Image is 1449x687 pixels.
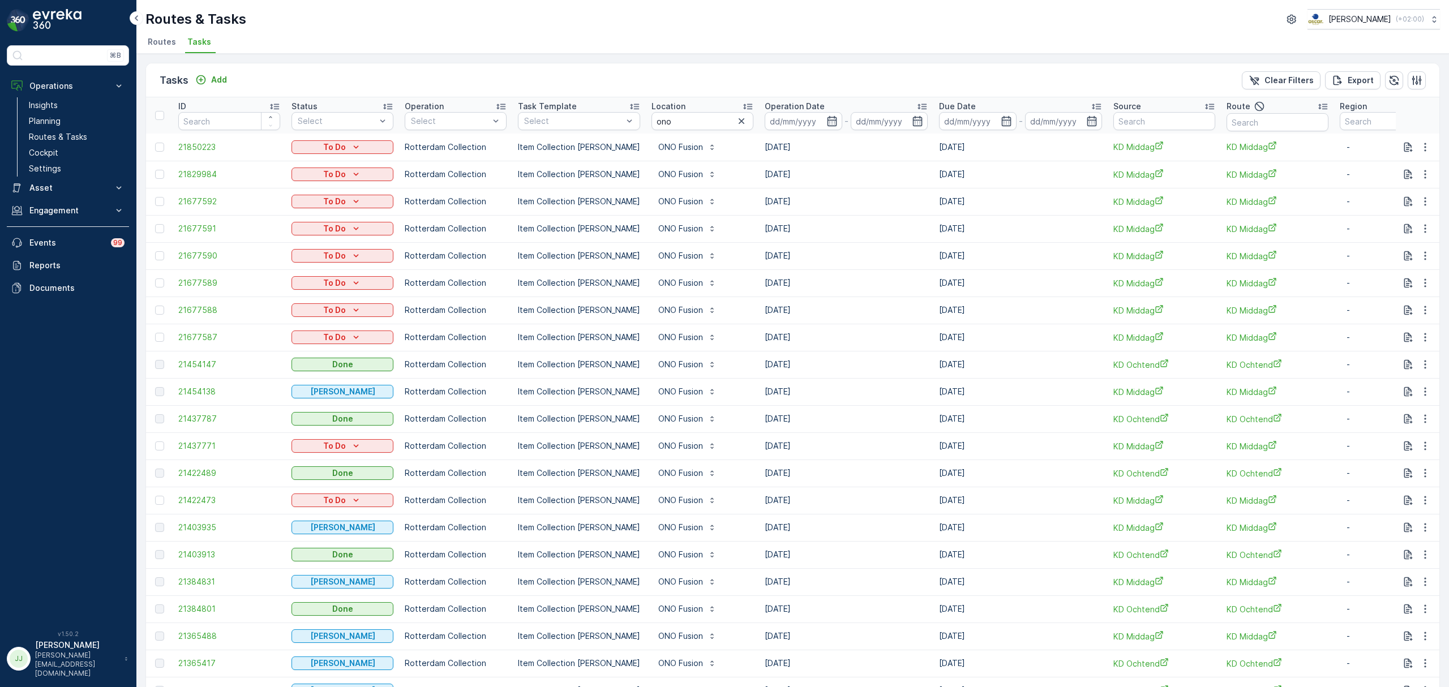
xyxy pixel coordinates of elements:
span: KD Middag [1227,196,1328,208]
a: KD Middag [1227,141,1328,153]
a: 21850223 [178,141,280,153]
span: 21422489 [178,467,280,479]
td: [DATE] [933,460,1108,487]
span: KD Ochtend [1113,413,1215,425]
input: Search [1340,112,1442,130]
p: ONO Fusion [658,467,703,479]
a: 21677590 [178,250,280,261]
span: KD Middag [1113,440,1215,452]
td: [DATE] [759,297,933,324]
td: [DATE] [933,351,1108,378]
td: [DATE] [759,568,933,595]
a: 21403935 [178,522,280,533]
a: Cockpit [24,145,129,161]
a: 21677587 [178,332,280,343]
a: KD Ochtend [1113,359,1215,371]
a: 21454138 [178,386,280,397]
button: ONO Fusion [651,573,723,591]
td: [DATE] [759,622,933,650]
a: 21422473 [178,495,280,506]
td: [DATE] [933,595,1108,622]
a: KD Middag [1227,277,1328,289]
td: [DATE] [759,242,933,269]
td: [DATE] [933,514,1108,541]
a: Events99 [7,231,129,254]
span: Routes [148,36,176,48]
a: KD Middag [1227,440,1328,452]
a: 21677591 [178,223,280,234]
p: Add [211,74,227,85]
button: ONO Fusion [651,301,723,319]
p: [PERSON_NAME] [310,386,375,397]
p: [PERSON_NAME] [310,658,375,669]
input: dd/mm/yyyy [765,112,842,130]
button: To Do [291,439,393,453]
a: 21437787 [178,413,280,424]
a: 21384801 [178,603,280,615]
span: 21365488 [178,630,280,642]
a: KD Middag [1113,386,1215,398]
button: Export [1325,71,1381,89]
p: Planning [29,115,61,127]
button: Asset [7,177,129,199]
a: 21437771 [178,440,280,452]
p: Operations [29,80,106,92]
button: To Do [291,276,393,290]
div: Toggle Row Selected [155,333,164,342]
button: To Do [291,249,393,263]
button: ONO Fusion [651,491,723,509]
span: KD Middag [1113,196,1215,208]
a: KD Middag [1227,522,1328,534]
button: Add [191,73,232,87]
button: ONO Fusion [651,654,723,672]
span: KD Ochtend [1227,413,1328,425]
span: 21677588 [178,304,280,316]
p: To Do [323,141,346,153]
span: KD Middag [1113,630,1215,642]
td: [DATE] [933,297,1108,324]
button: ONO Fusion [651,600,723,618]
td: [DATE] [933,650,1108,677]
a: KD Middag [1227,304,1328,316]
button: Engagement [7,199,129,222]
td: [DATE] [933,242,1108,269]
span: KD Middag [1113,522,1215,534]
td: [DATE] [933,405,1108,432]
a: KD Middag [1113,223,1215,235]
td: [DATE] [759,487,933,514]
p: ONO Fusion [658,332,703,343]
span: KD Ochtend [1227,658,1328,669]
td: [DATE] [759,514,933,541]
button: ONO Fusion [651,437,723,455]
td: [DATE] [759,541,933,568]
p: ONO Fusion [658,304,703,316]
button: To Do [291,303,393,317]
button: JJ[PERSON_NAME][PERSON_NAME][EMAIL_ADDRESS][DOMAIN_NAME] [7,639,129,678]
a: KD Middag [1113,169,1215,181]
td: [DATE] [759,432,933,460]
span: KD Ochtend [1227,359,1328,371]
p: To Do [323,304,346,316]
p: ONO Fusion [658,169,703,180]
span: KD Ochtend [1113,603,1215,615]
td: [DATE] [759,269,933,297]
button: ONO Fusion [651,464,723,482]
p: To Do [323,250,346,261]
td: [DATE] [933,324,1108,351]
p: To Do [323,223,346,234]
a: KD Middag [1113,576,1215,588]
a: 21677592 [178,196,280,207]
span: KD Middag [1227,495,1328,506]
button: ONO Fusion [651,546,723,564]
a: 21829984 [178,169,280,180]
div: JJ [10,650,28,668]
